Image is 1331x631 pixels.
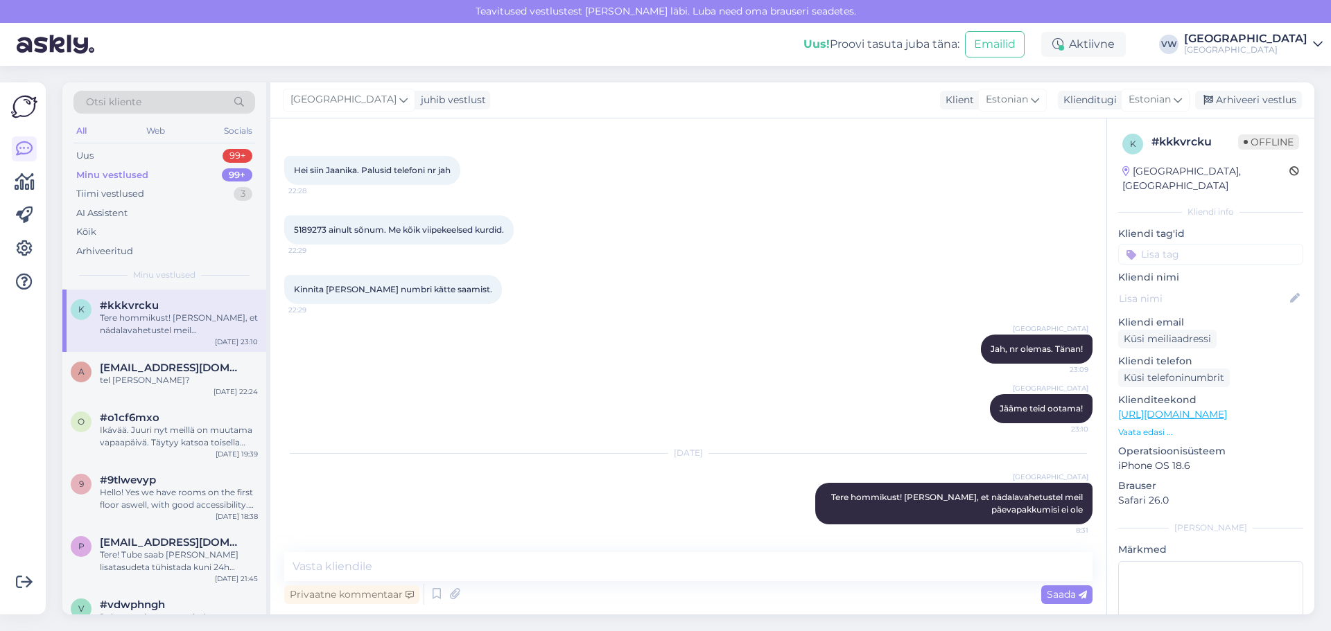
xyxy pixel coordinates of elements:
div: Hello! Yes we have rooms on the first floor aswell, with good accessibility. Do you want me to ma... [100,486,258,511]
div: [DATE] [284,447,1093,459]
span: Hei siin Jaanika. Palusid telefoni nr jah [294,165,451,175]
div: [DATE] 18:38 [216,511,258,522]
div: [DATE] 23:10 [215,337,258,347]
span: Saada [1047,588,1087,601]
input: Lisa nimi [1119,291,1287,306]
span: k [78,304,85,314]
div: [DATE] 21:45 [215,574,258,584]
p: Kliendi telefon [1118,354,1303,368]
div: All [73,122,89,140]
span: pruunidsilmad@hotmail.com [100,536,244,549]
span: 22:29 [288,245,340,256]
span: Otsi kliente [86,95,141,109]
span: o [78,416,85,427]
div: Kõik [76,225,96,239]
div: 3 [234,187,252,201]
span: 23:09 [1036,364,1088,375]
span: #kkkvrcku [100,299,159,312]
div: Socials [221,122,255,140]
span: Offline [1238,134,1299,150]
p: Märkmed [1118,542,1303,557]
span: [GEOGRAPHIC_DATA] [1013,472,1088,482]
div: Klient [940,93,974,107]
p: Kliendi nimi [1118,270,1303,285]
span: 8:31 [1036,525,1088,535]
div: Tiimi vestlused [76,187,144,201]
span: p [78,541,85,551]
div: Kliendi info [1118,206,1303,218]
div: Privaatne kommentaar [284,585,419,604]
div: Küsi telefoninumbrit [1118,368,1230,387]
span: v [78,603,84,614]
span: 23:10 [1036,424,1088,434]
div: [DATE] 22:24 [214,386,258,397]
span: #o1cf6mxo [100,411,159,424]
span: 5189273 ainult sõnum. Me kõik viipekeelsed kurdid. [294,224,504,235]
span: a [78,366,85,377]
span: Jah, nr olemas. Tänan! [991,344,1083,354]
img: Askly Logo [11,94,37,120]
div: Tere hommikust! [PERSON_NAME], et nädalavahetustel meil päevapakkumisi ei ole [100,312,258,337]
div: 99+ [222,168,252,182]
button: Emailid [965,31,1025,57]
div: [DATE] 19:39 [216,449,258,459]
div: Proovi tasuta juba täna: [803,36,959,53]
input: Lisa tag [1118,244,1303,265]
span: [GEOGRAPHIC_DATA] [290,92,397,107]
span: 22:29 [288,305,340,315]
div: Küsi meiliaadressi [1118,330,1217,348]
div: VW [1159,35,1178,54]
div: Arhiveeritud [76,245,133,258]
span: Tere hommikust! [PERSON_NAME], et nädalavahetustel meil päevapakkumisi ei ole [831,492,1085,515]
div: juhib vestlust [415,93,486,107]
span: Kinnita [PERSON_NAME] numbri kätte saamist. [294,284,492,294]
span: aasav@icloud.com [100,362,244,374]
span: Minu vestlused [133,269,195,281]
p: iPhone OS 18.6 [1118,459,1303,473]
p: Vaata edasi ... [1118,426,1303,438]
span: k [1130,139,1136,149]
span: #vdwphngh [100,598,165,611]
div: tel [PERSON_NAME]? [100,374,258,386]
p: Kliendi tag'id [1118,226,1303,241]
div: [GEOGRAPHIC_DATA] [1184,33,1307,44]
p: Klienditeekond [1118,393,1303,407]
span: Jääme teid ootama! [1000,403,1083,414]
p: Operatsioonisüsteem [1118,444,1303,459]
div: [PERSON_NAME] [1118,522,1303,534]
a: [GEOGRAPHIC_DATA][GEOGRAPHIC_DATA] [1184,33,1323,55]
span: [GEOGRAPHIC_DATA] [1013,323,1088,334]
a: [URL][DOMAIN_NAME] [1118,408,1227,420]
div: Klienditugi [1058,93,1117,107]
span: 9 [79,479,84,489]
div: [GEOGRAPHIC_DATA], [GEOGRAPHIC_DATA] [1122,164,1289,193]
b: Uus! [803,37,830,51]
div: [GEOGRAPHIC_DATA] [1184,44,1307,55]
p: Brauser [1118,479,1303,493]
div: Tere! Tube saab [PERSON_NAME] lisatasudeta tühistada kuni 24h ennem saabumist. [GEOGRAPHIC_DATA],... [100,549,258,574]
span: Estonian [986,92,1028,107]
span: [GEOGRAPHIC_DATA] [1013,383,1088,393]
div: Aktiivne [1041,32,1126,57]
span: Estonian [1129,92,1171,107]
p: Safari 26.0 [1118,493,1303,508]
p: Kliendi email [1118,315,1303,330]
div: AI Assistent [76,206,128,220]
div: # kkkvrcku [1151,134,1238,150]
div: Arhiveeri vestlus [1195,91,1302,109]
div: Ikävää. Juuri nyt meillä on muutama vapaapäivä. Täytyy katsoa toisella kertaa [100,424,258,449]
div: 99+ [223,149,252,163]
span: #9tlwevyp [100,474,156,486]
span: 22:28 [288,186,340,196]
div: Uus [76,149,94,163]
div: Web [143,122,168,140]
div: Minu vestlused [76,168,148,182]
